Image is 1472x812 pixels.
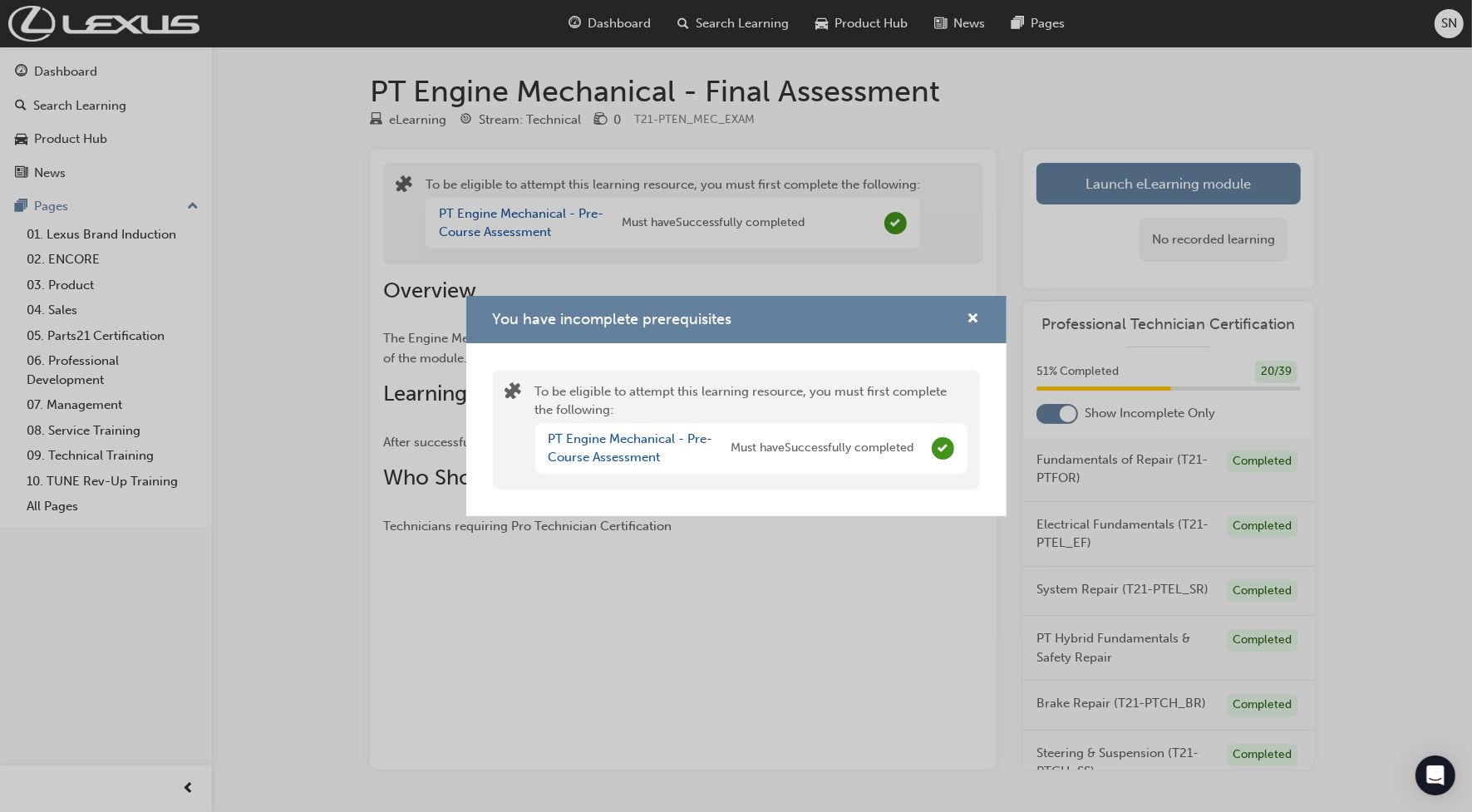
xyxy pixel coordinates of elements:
span: Complete [932,437,954,460]
a: PT Engine Mechanical - Pre-Course Assessment [549,431,713,465]
div: You have incomplete prerequisites [466,296,1007,516]
span: cross-icon [967,312,980,327]
div: Open Intercom Messenger [1415,755,1455,795]
div: To be eligible to attempt this learning resource, you must first complete the following: [535,382,967,477]
span: Must have Successfully completed [731,439,914,458]
span: puzzle-icon [505,384,522,403]
span: You have incomplete prerequisites [493,310,732,328]
button: cross-icon [967,309,980,330]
